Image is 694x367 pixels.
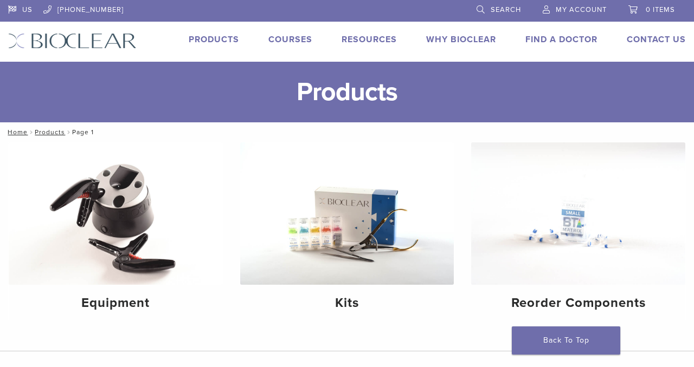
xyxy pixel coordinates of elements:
a: Reorder Components [471,142,685,320]
a: Resources [342,34,397,45]
a: Products [189,34,239,45]
span: My Account [556,5,607,14]
h4: Reorder Components [480,293,677,313]
span: / [65,129,72,135]
img: Reorder Components [471,142,685,285]
a: Back To Top [512,326,620,355]
h4: Equipment [17,293,214,313]
a: Find A Doctor [525,34,597,45]
span: / [28,129,35,135]
a: Why Bioclear [426,34,496,45]
span: Search [491,5,521,14]
h4: Kits [249,293,446,313]
a: Courses [268,34,312,45]
a: Kits [240,142,454,320]
a: Home [4,128,28,136]
img: Equipment [9,142,223,285]
a: Equipment [9,142,223,320]
span: 0 items [646,5,675,14]
a: Contact Us [627,34,686,45]
img: Bioclear [8,33,137,49]
a: Products [35,128,65,136]
img: Kits [240,142,454,285]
